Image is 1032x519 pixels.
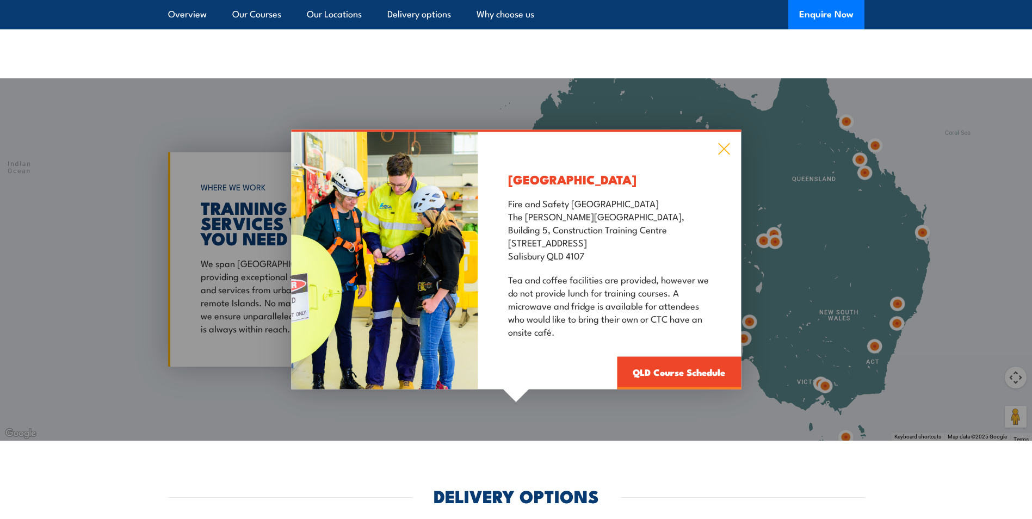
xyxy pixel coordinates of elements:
p: Fire and Safety [GEOGRAPHIC_DATA] The [PERSON_NAME][GEOGRAPHIC_DATA], Building 5, Construction Tr... [508,196,711,262]
a: QLD Course Schedule [617,357,741,390]
h3: [GEOGRAPHIC_DATA] [508,173,711,186]
h2: DELIVERY OPTIONS [434,488,599,503]
p: Tea and coffee facilities are provided, however we do not provide lunch for training courses. A m... [508,273,711,338]
img: Confined space entry training showing a trainer and two learners with a gas test monitor [291,132,478,390]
